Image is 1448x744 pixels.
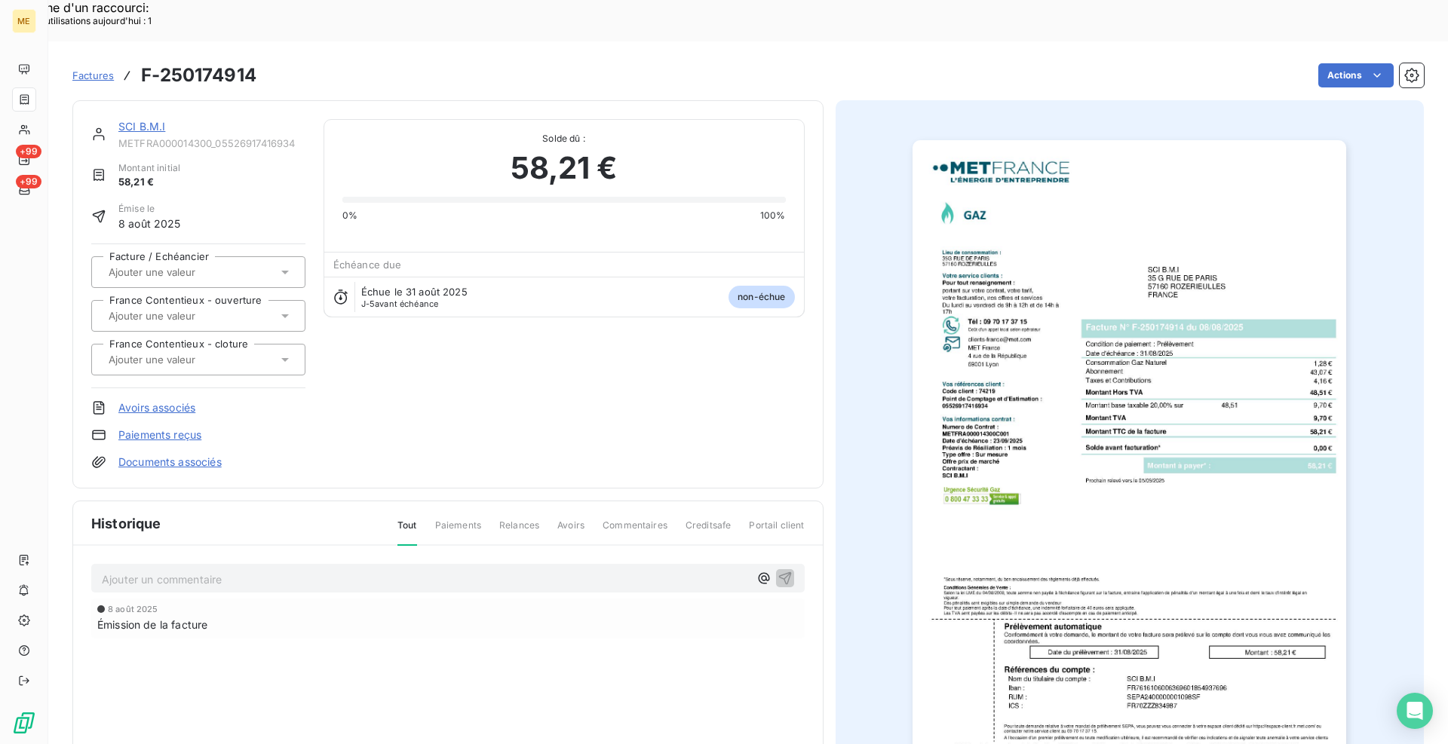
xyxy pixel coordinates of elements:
a: +99 [12,178,35,202]
input: Ajouter une valeur [107,265,259,279]
span: Commentaires [603,519,667,544]
span: Tout [397,519,417,546]
button: Actions [1318,63,1394,87]
span: 0% [342,209,357,222]
span: Échue le 31 août 2025 [361,286,468,298]
span: Échéance due [333,259,402,271]
a: +99 [12,148,35,172]
a: Documents associés [118,455,222,470]
span: Émise le [118,202,181,216]
span: METFRA000014300_05526917416934 [118,137,305,149]
span: Paiements [435,519,481,544]
span: J-5 [361,299,375,309]
span: 58,21 € [118,175,180,190]
span: 58,21 € [511,145,618,191]
span: Montant initial [118,161,180,175]
h3: F-250174914 [141,62,256,89]
span: Factures [72,69,114,81]
span: non-échue [729,286,794,308]
span: +99 [16,175,41,188]
span: avant échéance [361,299,439,308]
span: 8 août 2025 [118,216,181,231]
span: Portail client [749,519,804,544]
span: Avoirs [557,519,584,544]
span: 8 août 2025 [108,605,158,614]
span: Creditsafe [686,519,732,544]
span: Historique [91,513,161,534]
input: Ajouter une valeur [107,309,259,323]
span: Relances [499,519,539,544]
a: Avoirs associés [118,400,195,415]
input: Ajouter une valeur [107,353,259,366]
img: Logo LeanPay [12,711,36,735]
span: +99 [16,145,41,158]
a: SCI B.M.I [118,120,165,133]
span: Émission de la facture [97,617,207,632]
span: Solde dû : [342,132,786,145]
span: 100% [760,209,786,222]
a: Factures [72,68,114,83]
div: Open Intercom Messenger [1397,693,1433,729]
a: Paiements reçus [118,427,201,442]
